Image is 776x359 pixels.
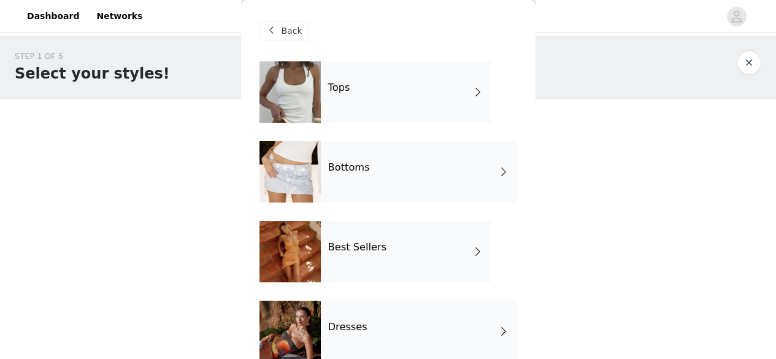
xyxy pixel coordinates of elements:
h4: Dresses [328,322,367,333]
h4: Bottoms [328,162,370,173]
div: STEP 1 OF 5 [15,50,170,63]
div: avatar [731,7,742,26]
h4: Tops [328,82,350,93]
span: Back [282,25,302,37]
a: Dashboard [20,2,86,30]
a: Networks [89,2,150,30]
h4: Best Sellers [328,242,387,253]
h1: Select your styles! [15,63,170,85]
